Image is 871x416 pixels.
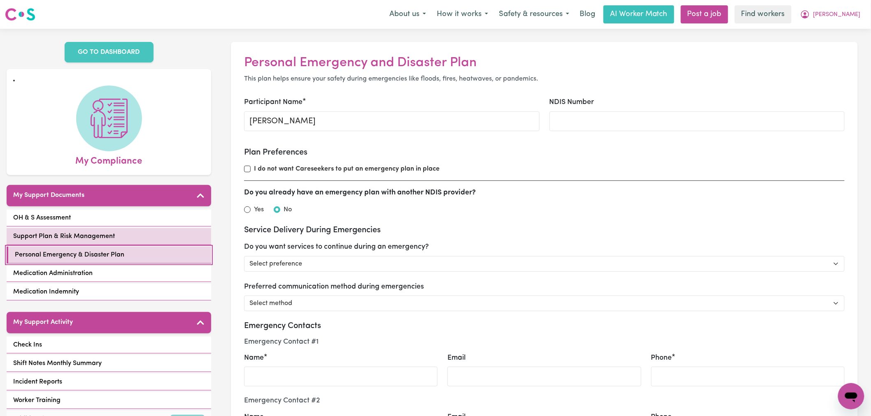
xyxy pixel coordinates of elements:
[550,97,594,108] label: NDIS Number
[838,383,864,409] iframe: Button to launch messaging window
[254,166,440,172] strong: I do not want Careseekers to put an emergency plan in place
[7,185,211,206] button: My Support Documents
[13,231,115,241] span: Support Plan & Risk Management
[7,355,211,372] a: Shift Notes Monthly Summary
[13,192,84,199] h5: My Support Documents
[651,353,672,363] label: Phone
[244,55,845,71] h2: Personal Emergency and Disaster Plan
[7,392,211,409] a: Worker Training
[244,337,845,346] h4: Emergency Contact # 1
[284,205,292,215] label: No
[65,42,154,62] a: GO TO DASHBOARD
[254,205,264,215] label: Yes
[5,5,35,24] a: Careseekers logo
[244,187,476,198] label: Do you already have an emergency plan with another NDIS provider?
[13,319,73,326] h5: My Support Activity
[244,321,845,331] h3: Emergency Contacts
[384,6,431,23] button: About us
[7,337,211,354] a: Check Ins
[244,148,845,157] h3: Plan Preferences
[494,6,575,23] button: Safety & resources
[13,213,71,223] span: OH & S Assessment
[447,353,466,363] label: Email
[244,97,303,108] label: Participant Name
[575,5,600,23] a: Blog
[244,242,429,252] label: Do you want services to continue during an emergency?
[5,7,35,22] img: Careseekers logo
[13,340,42,350] span: Check Ins
[681,5,728,23] a: Post a job
[7,265,211,282] a: Medication Administration
[431,6,494,23] button: How it works
[13,395,61,405] span: Worker Training
[244,353,264,363] label: Name
[7,228,211,245] a: Support Plan & Risk Management
[13,287,79,297] span: Medication Indemnity
[7,312,211,333] button: My Support Activity
[7,210,211,226] a: OH & S Assessment
[13,377,62,387] span: Incident Reports
[15,250,124,260] span: Personal Emergency & Disaster Plan
[13,86,205,169] a: My Compliance
[603,5,674,23] a: AI Worker Match
[7,247,211,263] a: Personal Emergency & Disaster Plan
[244,282,424,292] label: Preferred communication method during emergencies
[244,225,845,235] h3: Service Delivery During Emergencies
[7,374,211,391] a: Incident Reports
[813,10,861,19] span: [PERSON_NAME]
[76,151,142,169] span: My Compliance
[244,74,845,84] p: This plan helps ensure your safety during emergencies like floods, fires, heatwaves, or pandemics.
[13,358,102,368] span: Shift Notes Monthly Summary
[7,284,211,300] a: Medication Indemnity
[13,268,93,278] span: Medication Administration
[244,396,845,405] h4: Emergency Contact # 2
[795,6,866,23] button: My Account
[735,5,792,23] a: Find workers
